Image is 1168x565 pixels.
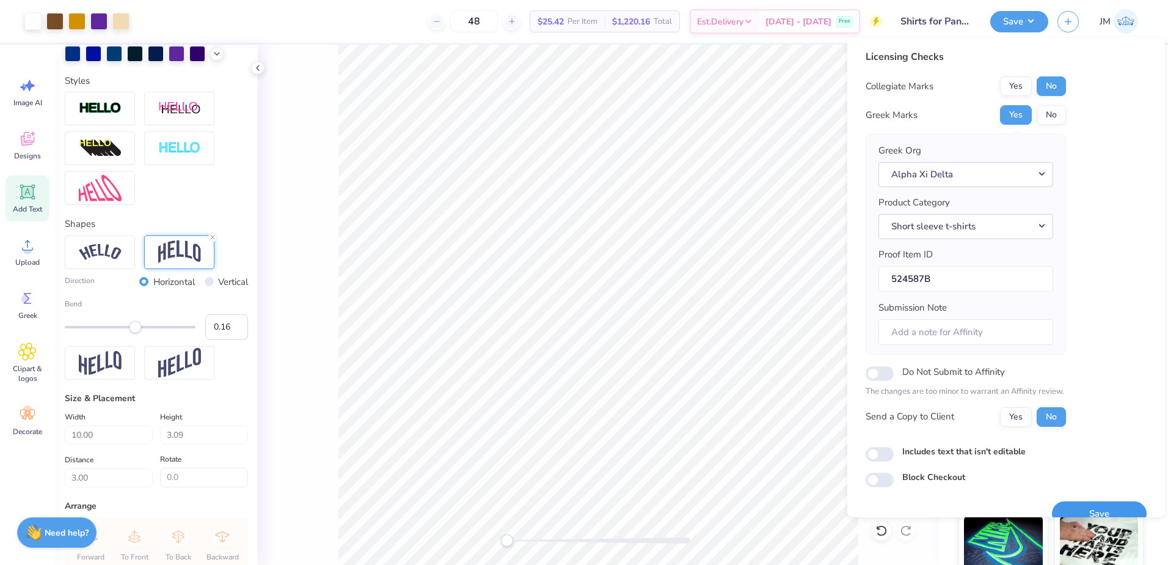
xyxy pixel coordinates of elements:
[79,351,122,375] img: Flag
[158,348,201,378] img: Rise
[65,410,86,424] label: Width
[878,319,1053,345] input: Add a note for Affinity
[7,364,48,383] span: Clipart & logos
[866,79,933,94] div: Collegiate Marks
[902,364,1005,380] label: Do Not Submit to Affinity
[1037,105,1066,125] button: No
[158,240,201,264] img: Arch
[902,445,1026,458] label: Includes text that isn't editable
[501,534,513,547] div: Accessibility label
[160,452,181,467] label: Rotate
[891,9,981,34] input: Untitled Design
[65,298,248,309] label: Bend
[697,15,743,28] span: Est. Delivery
[13,427,42,437] span: Decorate
[13,204,42,214] span: Add Text
[218,275,248,289] label: Vertical
[129,321,141,333] div: Accessibility label
[612,15,650,28] span: $1,220.16
[160,410,182,424] label: Height
[1000,105,1032,125] button: Yes
[65,392,248,405] div: Size & Placement
[45,527,89,539] strong: Need help?
[79,175,122,201] img: Free Distort
[568,15,597,28] span: Per Item
[866,108,918,122] div: Greek Marks
[878,196,950,210] label: Product Category
[79,139,122,158] img: 3D Illusion
[866,386,1066,398] p: The changes are too minor to warrant an Affinity review.
[79,102,122,116] img: Stroke
[79,244,122,260] img: Arc
[153,275,195,289] label: Horizontal
[1114,9,1138,34] img: Joshua Malaki
[1000,76,1032,96] button: Yes
[878,214,1053,239] button: Short sleeve t-shirts
[65,452,93,467] label: Distance
[902,471,965,484] label: Block Checkout
[450,10,498,32] input: – –
[990,11,1048,32] button: Save
[15,257,40,267] span: Upload
[878,301,947,315] label: Submission Note
[765,15,831,28] span: [DATE] - [DATE]
[65,500,248,512] div: Arrange
[18,311,37,320] span: Greek
[866,410,954,424] div: Send a Copy to Client
[878,248,933,262] label: Proof Item ID
[1000,407,1032,427] button: Yes
[14,151,41,161] span: Designs
[158,141,201,155] img: Negative Space
[878,144,921,158] label: Greek Org
[1100,15,1111,29] span: JM
[65,74,90,88] label: Styles
[878,162,1053,187] button: Alpha Xi Delta
[13,98,42,108] span: Image AI
[1052,501,1147,526] button: Save
[158,101,201,116] img: Shadow
[866,50,1066,64] div: Licensing Checks
[1037,407,1066,427] button: No
[1094,9,1144,34] a: JM
[538,15,564,28] span: $25.42
[65,275,95,289] label: Direction
[1037,76,1066,96] button: No
[65,217,95,231] label: Shapes
[839,17,850,26] span: Free
[654,15,672,28] span: Total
